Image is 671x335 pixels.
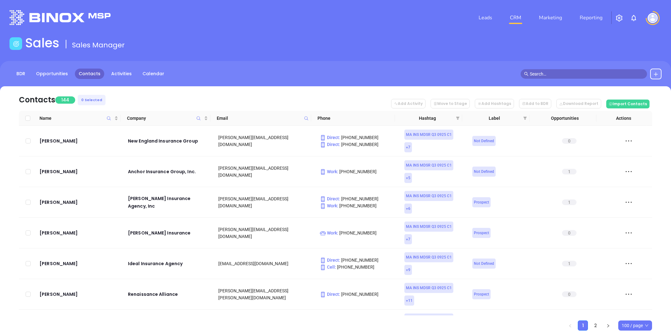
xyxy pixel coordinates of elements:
li: Next Page [603,320,613,331]
button: left [565,320,575,331]
a: BDR [13,69,29,79]
span: Direct : [320,258,340,263]
a: [PERSON_NAME] [39,229,119,237]
a: Anchor Insurance Group, Inc. [128,168,209,175]
span: 1 [562,261,577,266]
h1: Sales [25,35,59,51]
p: [PHONE_NUMBER] [320,291,396,298]
a: [PERSON_NAME] Insurance Agency, Inc [128,195,209,210]
span: Cell : [320,265,336,270]
img: logo [9,10,111,25]
p: [PHONE_NUMBER] [320,168,396,175]
a: Calendar [139,69,168,79]
span: Direct : [320,142,340,147]
li: 2 [590,320,601,331]
a: [PERSON_NAME] [39,290,119,298]
span: Direct : [320,292,340,297]
a: Ideal Insurance Agency [128,260,209,267]
th: Company [121,111,210,126]
span: filter [522,113,528,123]
span: MA INS MDSR Q3 0925 C1 [406,131,452,138]
div: [PERSON_NAME][EMAIL_ADDRESS][DOMAIN_NAME] [218,165,311,179]
span: + 9 [406,266,410,273]
span: + 6 [406,205,410,212]
span: 100 / page [622,321,649,330]
p: [PHONE_NUMBER] [320,134,396,141]
a: [PERSON_NAME] [39,198,119,206]
div: [EMAIL_ADDRESS][DOMAIN_NAME] [218,260,311,267]
span: Email [217,115,301,122]
a: [PERSON_NAME] [39,260,119,267]
a: Reporting [577,11,605,24]
span: filter [455,113,461,123]
li: 1 [578,320,588,331]
span: filter [523,116,527,120]
th: Phone [311,111,395,126]
div: [PERSON_NAME][EMAIL_ADDRESS][DOMAIN_NAME] [218,134,311,148]
span: Prospect [474,229,489,236]
span: 1 [562,169,577,174]
span: Prospect [474,291,489,298]
span: + 7 [406,144,410,151]
input: Search… [530,70,644,77]
p: [PHONE_NUMBER] [320,202,396,209]
button: Import Contacts [606,100,650,108]
span: search [524,72,529,76]
span: right [606,324,610,328]
div: Contacts [19,94,55,106]
p: [PHONE_NUMBER] [320,264,396,271]
span: + 7 [406,236,410,243]
a: Activities [107,69,136,79]
span: Not Defined [474,260,494,267]
a: Leads [476,11,495,24]
a: Opportunities [32,69,72,79]
span: MA INS MDSR Q3 0925 C1 [406,254,452,261]
div: New England Insurance Group [128,137,209,145]
div: [PERSON_NAME][EMAIL_ADDRESS][DOMAIN_NAME] [218,195,311,209]
span: 0 [562,230,577,236]
img: iconSetting [615,14,623,22]
span: + 11 [406,297,413,304]
span: Direct : [320,196,340,201]
div: [PERSON_NAME][EMAIL_ADDRESS][DOMAIN_NAME] [218,226,311,240]
div: [PERSON_NAME][EMAIL_ADDRESS][PERSON_NAME][DOMAIN_NAME] [218,287,311,301]
div: 0 Selected [78,95,106,105]
a: 1 [578,321,588,330]
img: user [648,13,658,23]
span: 0 [562,291,577,297]
span: MA INS MDSR Q3 0925 C1 [406,192,452,199]
button: right [603,320,613,331]
a: Contacts [75,69,104,79]
a: CRM [507,11,524,24]
span: filter [456,116,460,120]
div: Page Size [618,320,652,331]
a: 2 [591,321,600,330]
a: Marketing [536,11,565,24]
a: [PERSON_NAME] [39,168,119,175]
p: [PHONE_NUMBER] [320,257,396,264]
span: MA INS MDSR Q3 0925 C1 [406,315,452,322]
span: Work : [320,230,338,235]
a: [PERSON_NAME] Insurance [128,229,209,237]
span: MA INS MDSR Q3 0925 C1 [406,162,452,169]
span: Direct : [320,135,340,140]
span: 0 [562,138,577,144]
a: Renaissance Alliance [128,290,209,298]
li: Previous Page [565,320,575,331]
span: + 5 [406,174,410,181]
span: Prospect [474,199,489,206]
span: left [568,324,572,328]
span: Work : [320,169,338,174]
span: MA INS MDSR Q3 0925 C1 [406,223,452,230]
p: [PHONE_NUMBER] [320,141,396,148]
p: [PHONE_NUMBER] [320,195,396,202]
a: [PERSON_NAME] [39,137,119,145]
